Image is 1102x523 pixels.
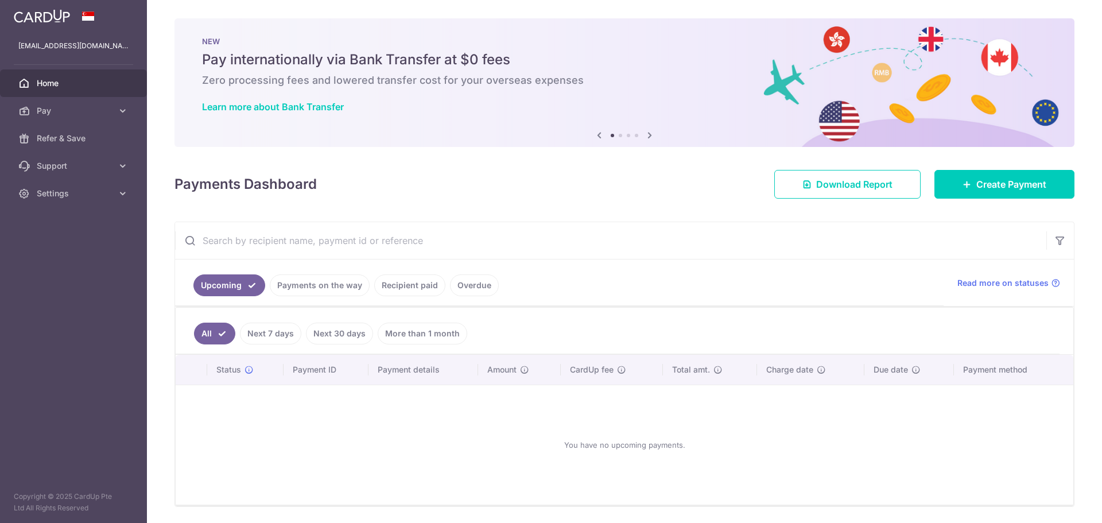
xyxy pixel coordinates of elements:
th: Payment ID [284,355,368,385]
p: NEW [202,37,1047,46]
a: All [194,323,235,344]
a: More than 1 month [378,323,467,344]
span: Amount [487,364,517,375]
span: Home [37,78,112,89]
span: Create Payment [976,177,1046,191]
p: [EMAIL_ADDRESS][DOMAIN_NAME] [18,40,129,52]
div: You have no upcoming payments. [189,394,1060,495]
span: Support [37,160,112,172]
a: Next 7 days [240,323,301,344]
span: Refer & Save [37,133,112,144]
h5: Pay internationally via Bank Transfer at $0 fees [202,51,1047,69]
img: Bank transfer banner [174,18,1074,147]
span: CardUp fee [570,364,614,375]
th: Payment method [954,355,1073,385]
span: Status [216,364,241,375]
a: Recipient paid [374,274,445,296]
span: Settings [37,188,112,199]
a: Upcoming [193,274,265,296]
span: Download Report [816,177,893,191]
span: Pay [37,105,112,117]
a: Payments on the way [270,274,370,296]
span: Charge date [766,364,813,375]
a: Learn more about Bank Transfer [202,101,344,113]
a: Read more on statuses [957,277,1060,289]
h4: Payments Dashboard [174,174,317,195]
span: Read more on statuses [957,277,1049,289]
a: Download Report [774,170,921,199]
h6: Zero processing fees and lowered transfer cost for your overseas expenses [202,73,1047,87]
img: CardUp [14,9,70,23]
span: Total amt. [672,364,710,375]
a: Create Payment [934,170,1074,199]
th: Payment details [368,355,479,385]
input: Search by recipient name, payment id or reference [175,222,1046,259]
a: Overdue [450,274,499,296]
span: Due date [874,364,908,375]
a: Next 30 days [306,323,373,344]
